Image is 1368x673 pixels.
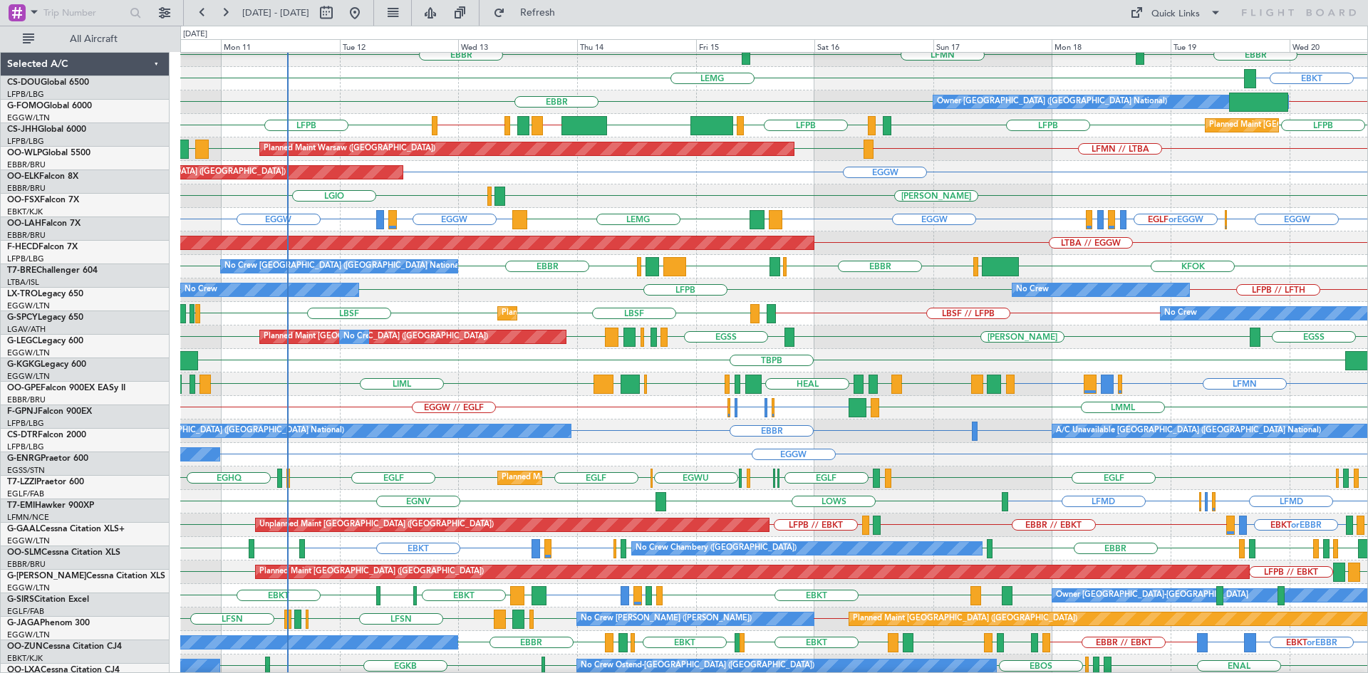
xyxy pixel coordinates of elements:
[16,28,155,51] button: All Aircraft
[7,219,41,228] span: OO-LAH
[7,78,41,87] span: CS-DOU
[7,196,79,204] a: OO-FSXFalcon 7X
[577,39,696,52] div: Thu 14
[7,149,42,157] span: OO-WLP
[7,102,92,110] a: G-FOMOGlobal 6000
[343,326,376,348] div: No Crew
[933,39,1052,52] div: Sun 17
[7,431,38,439] span: CS-DTR
[1151,7,1200,21] div: Quick Links
[7,454,88,463] a: G-ENRGPraetor 600
[7,619,40,627] span: G-JAGA
[696,39,815,52] div: Fri 15
[7,384,41,392] span: OO-GPE
[7,290,38,298] span: LX-TRO
[502,467,726,489] div: Planned Maint [GEOGRAPHIC_DATA] ([GEOGRAPHIC_DATA])
[508,8,568,18] span: Refresh
[1123,1,1228,24] button: Quick Links
[7,183,46,194] a: EBBR/BRU
[7,525,125,533] a: G-GAALCessna Citation XLS+
[1016,279,1049,301] div: No Crew
[7,125,38,134] span: CS-JHH
[7,478,36,486] span: T7-LZZI
[7,619,90,627] a: G-JAGAPhenom 300
[7,653,43,664] a: EBKT/KJK
[7,172,39,181] span: OO-ELK
[7,337,38,345] span: G-LEGC
[259,514,494,536] div: Unplanned Maint [GEOGRAPHIC_DATA] ([GEOGRAPHIC_DATA])
[7,478,84,486] a: T7-LZZIPraetor 600
[7,407,92,416] a: F-GPNJFalcon 900EX
[7,501,94,510] a: T7-EMIHawker 900XP
[1164,303,1197,324] div: No Crew
[502,303,574,324] div: Planned Maint Sofia
[7,78,89,87] a: CS-DOUGlobal 6500
[7,277,39,288] a: LTBA/ISL
[7,313,38,322] span: G-SPCY
[105,420,344,442] div: No Crew [GEOGRAPHIC_DATA] ([GEOGRAPHIC_DATA] National)
[7,595,34,604] span: G-SIRS
[7,290,83,298] a: LX-TROLegacy 650
[7,407,38,416] span: F-GPNJ
[242,6,309,19] span: [DATE] - [DATE]
[7,313,83,322] a: G-SPCYLegacy 650
[937,91,1167,113] div: Owner [GEOGRAPHIC_DATA] ([GEOGRAPHIC_DATA] National)
[224,256,463,277] div: No Crew [GEOGRAPHIC_DATA] ([GEOGRAPHIC_DATA] National)
[7,465,45,476] a: EGSS/STN
[487,1,572,24] button: Refresh
[581,608,752,630] div: No Crew [PERSON_NAME] ([PERSON_NAME])
[7,536,50,546] a: EGGW/LTN
[7,630,50,640] a: EGGW/LTN
[7,418,44,429] a: LFPB/LBG
[221,39,340,52] div: Mon 11
[7,266,98,275] a: T7-BREChallenger 604
[264,138,435,160] div: Planned Maint Warsaw ([GEOGRAPHIC_DATA])
[7,160,46,170] a: EBBR/BRU
[7,230,46,241] a: EBBR/BRU
[7,559,46,570] a: EBBR/BRU
[7,243,38,251] span: F-HECD
[853,608,1077,630] div: Planned Maint [GEOGRAPHIC_DATA] ([GEOGRAPHIC_DATA])
[1056,420,1321,442] div: A/C Unavailable [GEOGRAPHIC_DATA] ([GEOGRAPHIC_DATA] National)
[340,39,459,52] div: Tue 12
[7,583,50,593] a: EGGW/LTN
[7,371,50,382] a: EGGW/LTN
[264,326,488,348] div: Planned Maint [GEOGRAPHIC_DATA] ([GEOGRAPHIC_DATA])
[7,395,46,405] a: EBBR/BRU
[7,266,36,275] span: T7-BRE
[7,337,83,345] a: G-LEGCLegacy 600
[7,136,44,147] a: LFPB/LBG
[1056,585,1248,606] div: Owner [GEOGRAPHIC_DATA]-[GEOGRAPHIC_DATA]
[7,642,122,651] a: OO-ZUNCessna Citation CJ4
[7,572,165,580] a: G-[PERSON_NAME]Cessna Citation XLS
[458,39,577,52] div: Wed 13
[7,572,86,580] span: G-[PERSON_NAME]
[7,219,81,228] a: OO-LAHFalcon 7X
[7,489,44,499] a: EGLF/FAB
[43,2,125,24] input: Trip Number
[7,642,43,651] span: OO-ZUN
[7,196,40,204] span: OO-FSX
[7,102,43,110] span: G-FOMO
[7,548,41,557] span: OO-SLM
[7,431,86,439] a: CS-DTRFalcon 2000
[183,28,207,41] div: [DATE]
[7,454,41,463] span: G-ENRG
[7,348,50,358] a: EGGW/LTN
[7,360,41,369] span: G-KGKG
[7,595,89,604] a: G-SIRSCitation Excel
[7,501,35,510] span: T7-EMI
[7,384,125,392] a: OO-GPEFalcon 900EX EASy II
[7,172,78,181] a: OO-ELKFalcon 8X
[7,254,44,264] a: LFPB/LBG
[1052,39,1171,52] div: Mon 18
[7,360,86,369] a: G-KGKGLegacy 600
[7,149,90,157] a: OO-WLPGlobal 5500
[7,442,44,452] a: LFPB/LBG
[7,243,78,251] a: F-HECDFalcon 7X
[7,207,43,217] a: EBKT/KJK
[259,561,484,583] div: Planned Maint [GEOGRAPHIC_DATA] ([GEOGRAPHIC_DATA])
[185,279,217,301] div: No Crew
[7,301,50,311] a: EGGW/LTN
[7,606,44,617] a: EGLF/FAB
